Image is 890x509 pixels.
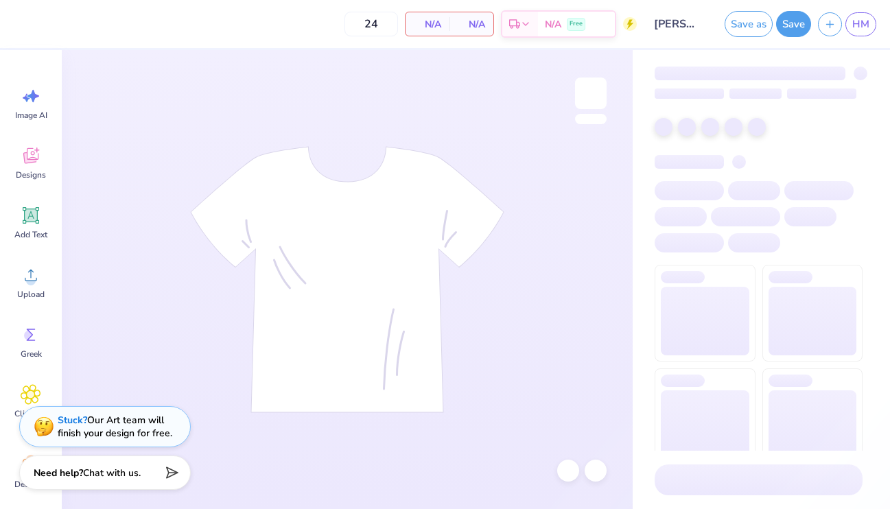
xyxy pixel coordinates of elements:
[644,10,711,38] input: Untitled Design
[21,348,42,359] span: Greek
[570,19,583,29] span: Free
[17,289,45,300] span: Upload
[58,414,172,440] div: Our Art team will finish your design for free.
[58,414,87,427] strong: Stuck?
[15,110,47,121] span: Image AI
[458,17,485,32] span: N/A
[852,16,869,32] span: HM
[190,146,504,413] img: tee-skeleton.svg
[14,229,47,240] span: Add Text
[414,17,441,32] span: N/A
[344,12,398,36] input: – –
[776,11,811,37] button: Save
[725,11,773,37] button: Save as
[8,408,54,430] span: Clipart & logos
[16,169,46,180] span: Designs
[845,12,876,36] a: HM
[14,479,47,490] span: Decorate
[34,466,83,480] strong: Need help?
[83,466,141,480] span: Chat with us.
[545,17,561,32] span: N/A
